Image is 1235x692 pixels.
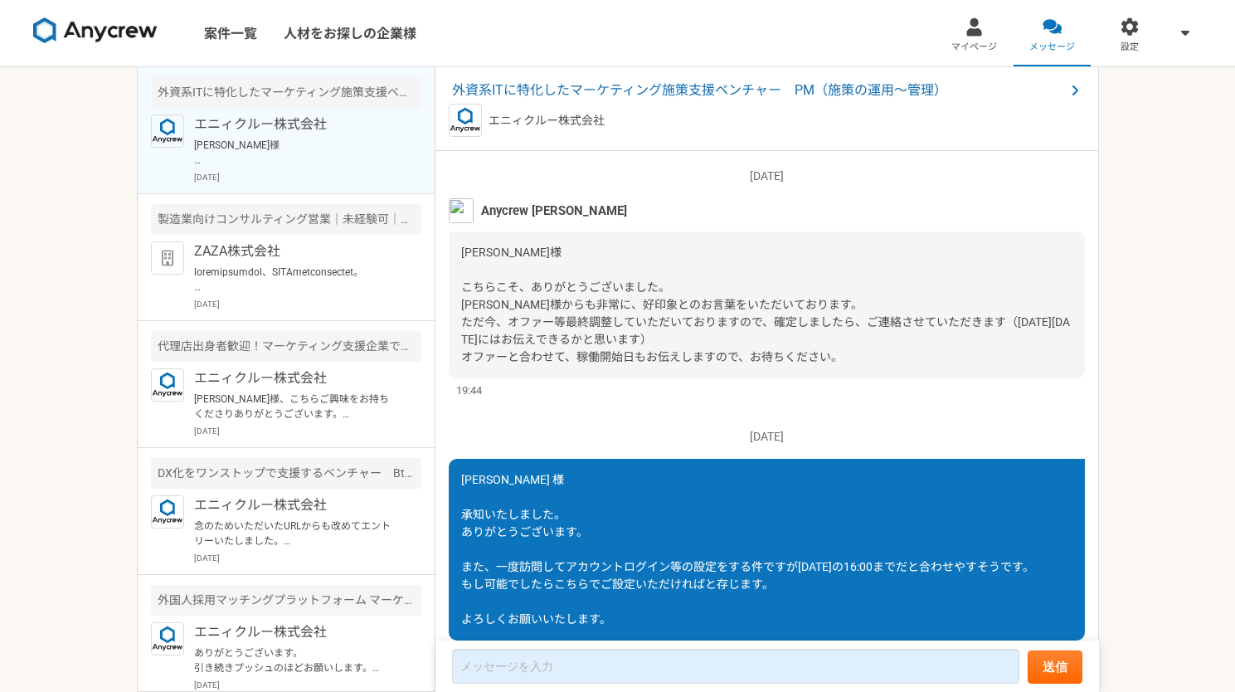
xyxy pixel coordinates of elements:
[194,392,399,422] p: [PERSON_NAME]様、こちらご興味をお持ちくださりありがとうございます。 本件ですが、応募を多数いただいており、よりフィット度の高い方が先に選考に進まれている状況となります。その方の選考...
[151,77,421,108] div: 外資系ITに特化したマーケティング施策支援ベンチャー PM（施策の運用〜管理）
[489,112,605,129] p: エニィクルー株式会社
[449,198,474,223] img: %E3%83%95%E3%82%9A%E3%83%AD%E3%83%95%E3%82%A3%E3%83%BC%E3%83%AB%E7%94%BB%E5%83%8F%E3%81%AE%E3%82%...
[151,368,184,402] img: logo_text_blue_01.png
[194,425,421,437] p: [DATE]
[194,679,421,691] p: [DATE]
[1029,41,1075,54] span: メッセージ
[461,246,1070,363] span: [PERSON_NAME]様 こちらこそ、ありがとうございました。 [PERSON_NAME]様からも非常に、好印象とのお言葉をいただいております。 ただ今、オファー等最終調整していただいており...
[151,458,421,489] div: DX化をワンストップで支援するベンチャー BtoBマーケティング戦略立案・実装
[194,265,399,295] p: loremipsumdol、SITAmetconsectet。 adipiscin、el・seddoeiusmodtemporincididun。 utlabo、etdol・magnaaL2En...
[151,331,421,362] div: 代理店出身者歓迎！マーケティング支援企業でのフロント営業兼広告運用担当
[194,622,399,642] p: エニィクルー株式会社
[461,473,1034,626] span: [PERSON_NAME] 様 承知いたしました。 ありがとうございます。 また、一度訪問してアカウントログイン等の設定をする件ですが[DATE]の16:00までだと合わせやすそうです。 もし可...
[151,241,184,275] img: default_org_logo-42cde973f59100197ec2c8e796e4974ac8490bb5b08a0eb061ff975e4574aa76.png
[951,41,997,54] span: マイページ
[452,80,1065,100] span: 外資系ITに特化したマーケティング施策支援ベンチャー PM（施策の運用〜管理）
[194,138,399,168] p: [PERSON_NAME]様 ご返信、遅れてしまい、失礼しました。 契約書に関しまして、現在、先方のリーガルチェックを行なっておりまして、直前となってしまいますが、今週中には契約を[PERSON...
[151,495,184,529] img: logo_text_blue_01.png
[194,298,421,310] p: [DATE]
[1121,41,1139,54] span: 設定
[194,495,399,515] p: エニィクルー株式会社
[151,204,421,235] div: 製造業向けコンサルティング営業｜未経験可｜法人営業としてキャリアアップしたい方
[194,115,399,134] p: エニィクルー株式会社
[151,622,184,655] img: logo_text_blue_01.png
[456,383,482,398] span: 19:44
[449,428,1085,446] p: [DATE]
[449,104,482,137] img: logo_text_blue_01.png
[33,17,158,44] img: 8DqYSo04kwAAAAASUVORK5CYII=
[194,368,399,388] p: エニィクルー株式会社
[194,646,399,675] p: ありがとうございます。 引き続きプッシュのほどお願いします。 1点、前回にもお伝えしたところですが、私のキャリアが正確に伝わっているのかどうかが心配です。 LPOに関しては今までから現在までしっ...
[1028,651,1082,684] button: 送信
[449,168,1085,185] p: [DATE]
[194,552,421,564] p: [DATE]
[151,115,184,148] img: logo_text_blue_01.png
[194,241,399,261] p: ZAZA株式会社
[151,585,421,616] div: 外国人採用マッチングプラットフォーム マーケティング責任者
[194,519,399,548] p: 念のためいただいたURLからも改めてエントリーいたしました。 何卒よろしくお願いします。
[194,171,421,183] p: [DATE]
[481,202,627,220] span: Anycrew [PERSON_NAME]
